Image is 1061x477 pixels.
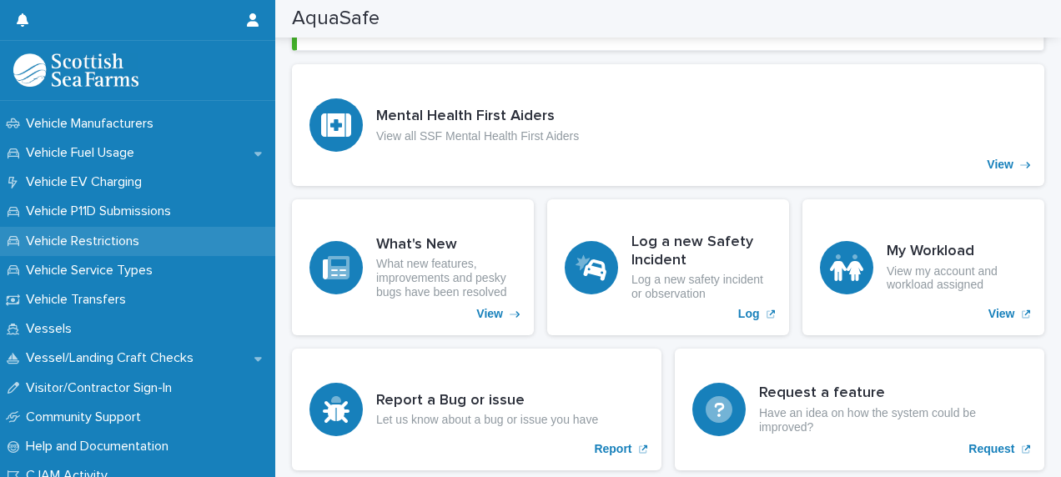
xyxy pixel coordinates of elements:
[987,158,1013,172] p: View
[292,64,1044,186] a: View
[594,442,631,456] p: Report
[19,292,139,308] p: Vehicle Transfers
[376,108,579,126] h3: Mental Health First Aiders
[376,257,516,299] p: What new features, improvements and pesky bugs have been resolved
[376,392,598,410] h3: Report a Bug or issue
[376,236,516,254] h3: What's New
[19,233,153,249] p: Vehicle Restrictions
[19,439,182,454] p: Help and Documentation
[631,233,772,269] h3: Log a new Safety Incident
[13,53,138,87] img: bPIBxiqnSb2ggTQWdOVV
[887,264,1027,293] p: View my account and workload assigned
[19,145,148,161] p: Vehicle Fuel Usage
[292,199,534,335] a: View
[376,413,598,427] p: Let us know about a bug or issue you have
[759,406,1027,434] p: Have an idea on how the system could be improved?
[476,307,503,321] p: View
[675,349,1044,470] a: Request
[19,263,166,279] p: Vehicle Service Types
[292,349,661,470] a: Report
[887,243,1027,261] h3: My Workload
[759,384,1027,403] h3: Request a feature
[19,116,167,132] p: Vehicle Manufacturers
[738,307,760,321] p: Log
[968,442,1014,456] p: Request
[802,199,1044,335] a: View
[19,174,155,190] p: Vehicle EV Charging
[19,203,184,219] p: Vehicle P11D Submissions
[19,409,154,425] p: Community Support
[547,199,789,335] a: Log
[19,350,207,366] p: Vessel/Landing Craft Checks
[988,307,1015,321] p: View
[19,380,185,396] p: Visitor/Contractor Sign-In
[292,7,380,31] h2: AquaSafe
[19,321,85,337] p: Vessels
[631,273,772,301] p: Log a new safety incident or observation
[376,129,579,143] p: View all SSF Mental Health First Aiders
